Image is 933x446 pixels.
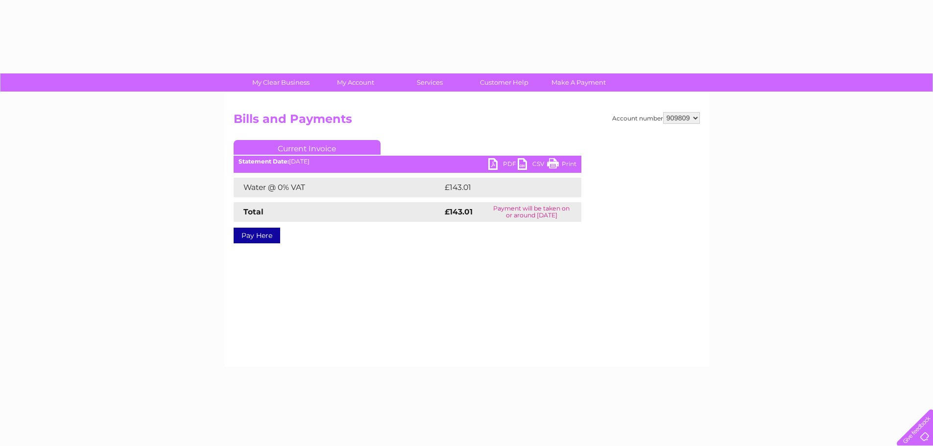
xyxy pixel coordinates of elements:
[547,158,576,172] a: Print
[234,178,442,197] td: Water @ 0% VAT
[464,73,545,92] a: Customer Help
[243,207,263,216] strong: Total
[518,158,547,172] a: CSV
[234,158,581,165] div: [DATE]
[482,202,581,222] td: Payment will be taken on or around [DATE]
[612,112,700,124] div: Account number
[234,228,280,243] a: Pay Here
[389,73,470,92] a: Services
[239,158,289,165] b: Statement Date:
[442,178,563,197] td: £143.01
[488,158,518,172] a: PDF
[445,207,473,216] strong: £143.01
[240,73,321,92] a: My Clear Business
[315,73,396,92] a: My Account
[538,73,619,92] a: Make A Payment
[234,140,381,155] a: Current Invoice
[234,112,700,131] h2: Bills and Payments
